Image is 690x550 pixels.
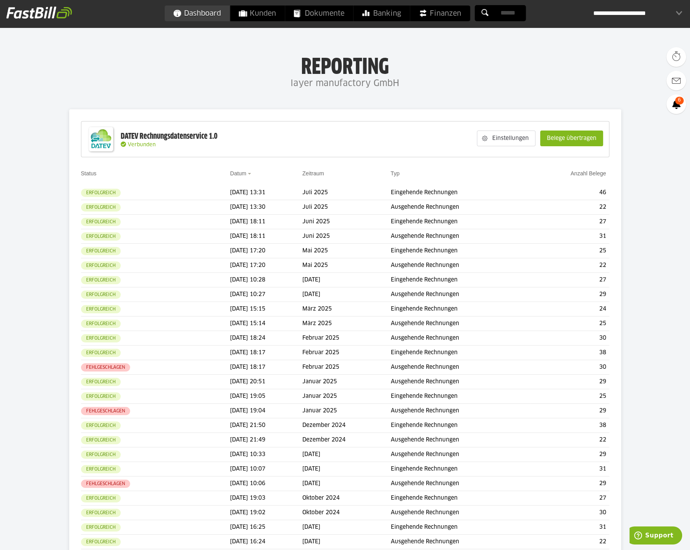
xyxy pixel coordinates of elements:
td: [DATE] 19:05 [230,389,302,404]
td: 31 [530,229,609,244]
iframe: Öffnet ein Widget, in dem Sie weitere Informationen finden [629,526,682,546]
td: Oktober 2024 [302,491,391,506]
td: [DATE] 20:51 [230,375,302,389]
a: Zeitraum [302,170,324,177]
td: [DATE] 10:27 [230,287,302,302]
td: Eingehende Rechnungen [391,346,530,360]
sl-button: Belege übertragen [540,131,603,146]
div: DATEV Rechnungsdatenservice 1.0 [121,131,217,142]
a: Finanzen [410,6,470,21]
td: Eingehende Rechnungen [391,491,530,506]
td: Februar 2025 [302,360,391,375]
td: 25 [530,316,609,331]
td: 29 [530,404,609,418]
td: [DATE] 21:50 [230,418,302,433]
sl-badge: Erfolgreich [81,320,121,328]
sl-badge: Erfolgreich [81,392,121,401]
td: 25 [530,244,609,258]
td: Ausgehende Rechnungen [391,476,530,491]
td: 22 [530,535,609,549]
sl-badge: Erfolgreich [81,334,121,342]
td: Eingehende Rechnungen [391,244,530,258]
td: 27 [530,491,609,506]
td: [DATE] 18:17 [230,346,302,360]
td: [DATE] 10:33 [230,447,302,462]
td: März 2025 [302,302,391,316]
sl-badge: Erfolgreich [81,232,121,241]
td: 22 [530,433,609,447]
sl-badge: Erfolgreich [81,421,121,430]
td: Ausgehende Rechnungen [391,229,530,244]
sl-badge: Fehlgeschlagen [81,363,130,372]
sl-badge: Erfolgreich [81,189,121,197]
sl-badge: Erfolgreich [81,451,121,459]
td: Ausgehende Rechnungen [391,433,530,447]
td: [DATE] [302,447,391,462]
td: [DATE] 16:24 [230,535,302,549]
td: 38 [530,346,609,360]
td: 27 [530,215,609,229]
sl-badge: Erfolgreich [81,203,121,212]
sl-badge: Erfolgreich [81,276,121,284]
td: Ausgehende Rechnungen [391,404,530,418]
td: Eingehende Rechnungen [391,302,530,316]
td: [DATE] [302,476,391,491]
td: [DATE] 18:11 [230,229,302,244]
td: 38 [530,418,609,433]
td: [DATE] 19:02 [230,506,302,520]
td: Mai 2025 [302,258,391,273]
td: 29 [530,287,609,302]
td: Ausgehende Rechnungen [391,447,530,462]
td: 29 [530,375,609,389]
td: [DATE] 13:31 [230,186,302,200]
td: 31 [530,462,609,476]
td: 24 [530,302,609,316]
sl-badge: Erfolgreich [81,261,121,270]
td: Ausgehende Rechnungen [391,375,530,389]
td: 31 [530,520,609,535]
td: Eingehende Rechnungen [391,418,530,433]
a: 6 [666,94,686,114]
td: 22 [530,258,609,273]
td: [DATE] 17:20 [230,258,302,273]
td: Januar 2025 [302,375,391,389]
a: Dashboard [164,6,230,21]
img: DATEV-Datenservice Logo [85,123,117,155]
sl-badge: Erfolgreich [81,378,121,386]
sl-badge: Fehlgeschlagen [81,407,130,415]
a: Dokumente [285,6,353,21]
span: Banking [362,6,401,21]
td: 29 [530,447,609,462]
td: Februar 2025 [302,331,391,346]
td: Oktober 2024 [302,506,391,520]
td: [DATE] [302,535,391,549]
td: Ausgehende Rechnungen [391,535,530,549]
td: 25 [530,389,609,404]
td: Februar 2025 [302,346,391,360]
td: [DATE] 18:17 [230,360,302,375]
td: Juni 2025 [302,229,391,244]
img: fastbill_logo_white.png [6,6,72,19]
a: Kunden [230,6,285,21]
td: [DATE] 10:06 [230,476,302,491]
sl-badge: Erfolgreich [81,305,121,313]
sl-badge: Erfolgreich [81,494,121,502]
td: März 2025 [302,316,391,331]
td: Ausgehende Rechnungen [391,287,530,302]
td: [DATE] [302,287,391,302]
td: Eingehende Rechnungen [391,186,530,200]
td: Eingehende Rechnungen [391,389,530,404]
td: Dezember 2024 [302,418,391,433]
td: [DATE] 16:25 [230,520,302,535]
sl-badge: Erfolgreich [81,509,121,517]
td: 30 [530,360,609,375]
td: 22 [530,200,609,215]
td: Juli 2025 [302,200,391,215]
sl-badge: Erfolgreich [81,465,121,473]
span: Kunden [239,6,276,21]
sl-button: Einstellungen [477,131,535,146]
span: Finanzen [419,6,461,21]
td: [DATE] 10:07 [230,462,302,476]
td: [DATE] 18:24 [230,331,302,346]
